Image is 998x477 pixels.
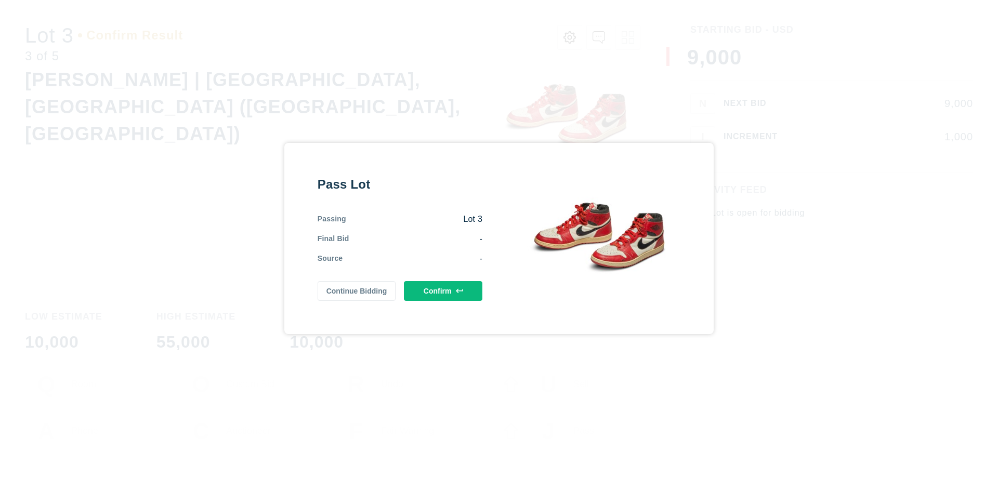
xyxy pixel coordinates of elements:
[343,253,482,264] div: -
[404,281,482,301] button: Confirm
[318,233,349,245] div: Final Bid
[349,233,482,245] div: -
[318,214,346,225] div: Passing
[318,253,343,264] div: Source
[346,214,482,225] div: Lot 3
[318,176,482,193] div: Pass Lot
[318,281,396,301] button: Continue Bidding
